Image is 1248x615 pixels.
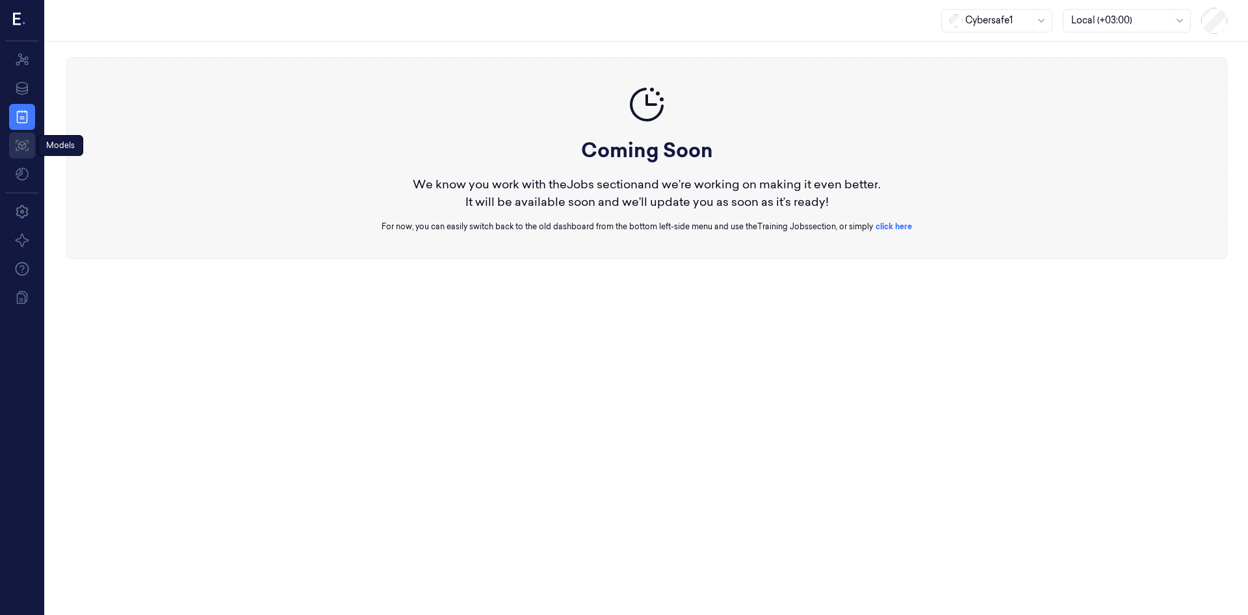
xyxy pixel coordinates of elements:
[38,135,83,156] div: Models
[382,221,912,232] div: For now, you can easily switch back to the old dashboard from the bottom left-side menu and use t...
[382,136,912,165] div: Coming Soon
[876,221,912,231] a: click here
[382,175,912,193] div: We know you work with the Jobs section and we’re working on making it even better.
[382,193,912,210] div: It will be available soon and we’ll update you as soon as it’s ready!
